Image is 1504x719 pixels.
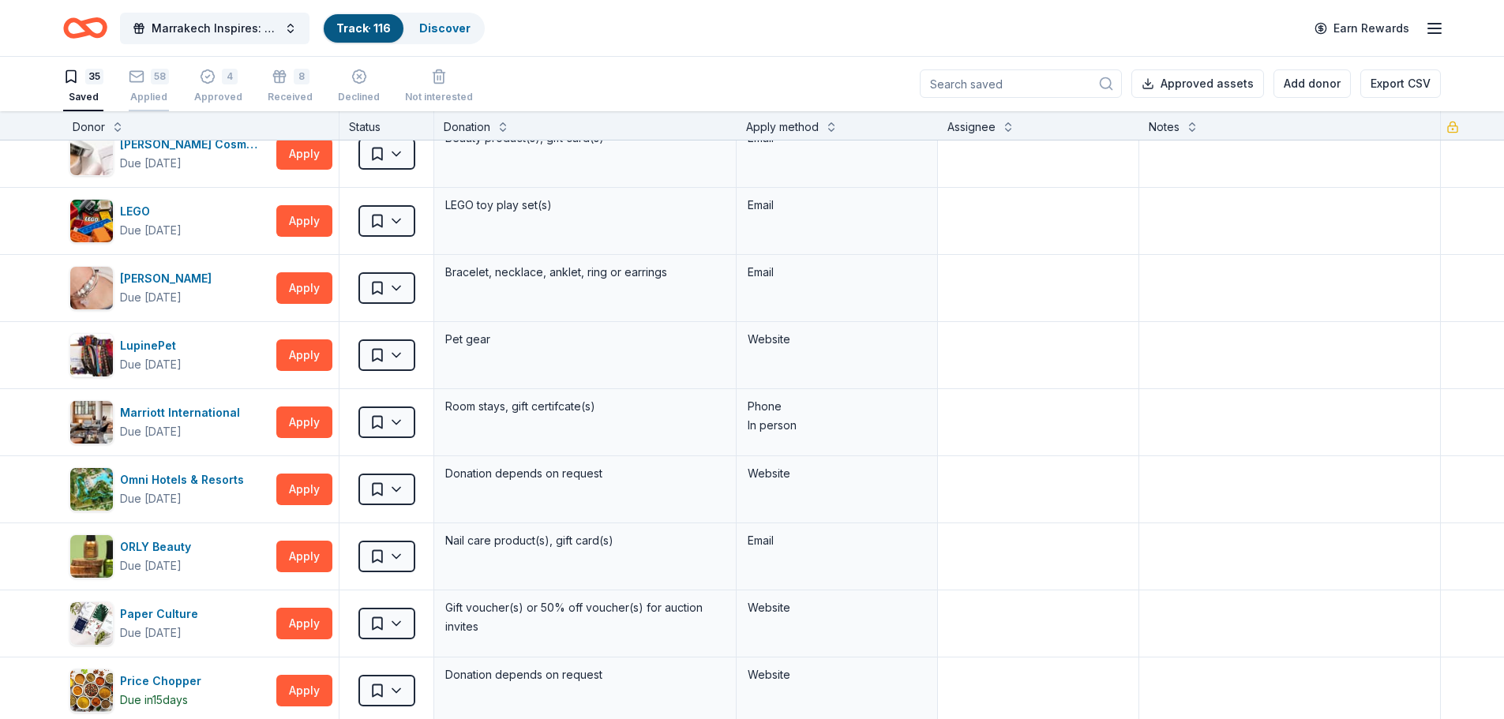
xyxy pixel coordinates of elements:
[120,403,246,422] div: Marriott International
[70,200,113,242] img: Image for LEGO
[120,221,182,240] div: Due [DATE]
[69,400,270,444] button: Image for Marriott InternationalMarriott InternationalDue [DATE]
[1149,118,1180,137] div: Notes
[276,406,332,438] button: Apply
[120,691,188,710] div: Due in 15 days
[276,541,332,572] button: Apply
[444,597,726,638] div: Gift voucher(s) or 50% off voucher(s) for auction invites
[276,675,332,706] button: Apply
[120,154,182,173] div: Due [DATE]
[444,328,726,350] div: Pet gear
[748,196,926,215] div: Email
[268,62,313,111] button: 8Received
[70,468,113,511] img: Image for Omni Hotels & Resorts
[120,13,309,44] button: Marrakech Inspires: An Evening of Possibility Cocktail Party & Auction
[63,91,103,103] div: Saved
[194,91,242,103] div: Approved
[120,355,182,374] div: Due [DATE]
[1131,69,1264,98] button: Approved assets
[151,69,169,84] div: 58
[152,19,278,38] span: Marrakech Inspires: An Evening of Possibility Cocktail Party & Auction
[444,194,726,216] div: LEGO toy play set(s)
[69,534,270,579] button: Image for ORLY BeautyORLY BeautyDue [DATE]
[120,470,250,489] div: Omni Hotels & Resorts
[70,133,113,175] img: Image for Laura Mercier Cosmetics
[120,135,270,154] div: [PERSON_NAME] Cosmetics
[1305,14,1419,43] a: Earn Rewards
[69,132,270,176] button: Image for Laura Mercier Cosmetics[PERSON_NAME] CosmeticsDue [DATE]
[70,267,113,309] img: Image for Lizzy James
[120,489,182,508] div: Due [DATE]
[276,138,332,170] button: Apply
[322,13,485,44] button: Track· 116Discover
[419,21,471,35] a: Discover
[120,422,182,441] div: Due [DATE]
[70,669,113,712] img: Image for Price Chopper
[444,462,726,485] div: Donation depends on request
[276,608,332,639] button: Apply
[194,62,242,111] button: 4Approved
[1360,69,1441,98] button: Export CSV
[120,288,182,307] div: Due [DATE]
[120,672,208,691] div: Price Chopper
[405,91,473,103] div: Not interested
[748,665,926,684] div: Website
[120,202,182,221] div: LEGO
[129,62,169,111] button: 58Applied
[120,605,204,624] div: Paper Culture
[129,91,169,103] div: Applied
[69,467,270,511] button: Image for Omni Hotels & ResortsOmni Hotels & ResortsDue [DATE]
[336,21,391,35] a: Track· 116
[69,601,270,646] button: Image for Paper CulturePaper CultureDue [DATE]
[405,62,473,111] button: Not interested
[339,111,434,140] div: Status
[63,9,107,47] a: Home
[69,668,270,713] button: Image for Price ChopperPrice ChopperDue in15days
[120,537,197,556] div: ORLY Beauty
[222,69,238,84] div: 4
[748,598,926,617] div: Website
[748,263,926,282] div: Email
[276,272,332,304] button: Apply
[70,535,113,578] img: Image for ORLY Beauty
[746,118,819,137] div: Apply method
[748,416,926,435] div: In person
[748,464,926,483] div: Website
[294,69,309,84] div: 8
[947,118,996,137] div: Assignee
[69,199,270,243] button: Image for LEGOLEGODue [DATE]
[276,205,332,237] button: Apply
[748,531,926,550] div: Email
[444,118,490,137] div: Donation
[120,269,218,288] div: [PERSON_NAME]
[268,91,313,103] div: Received
[338,62,380,111] button: Declined
[444,395,726,418] div: Room stays, gift certifcate(s)
[70,334,113,376] img: Image for LupinePet
[120,336,182,355] div: LupinePet
[276,474,332,505] button: Apply
[85,69,103,84] div: 35
[444,261,726,283] div: Bracelet, necklace, anklet, ring or earrings
[748,330,926,349] div: Website
[444,530,726,552] div: Nail care product(s), gift card(s)
[120,556,182,575] div: Due [DATE]
[276,339,332,371] button: Apply
[920,69,1122,98] input: Search saved
[63,62,103,111] button: 35Saved
[748,397,926,416] div: Phone
[70,401,113,444] img: Image for Marriott International
[69,333,270,377] button: Image for LupinePetLupinePetDue [DATE]
[120,624,182,642] div: Due [DATE]
[444,664,726,686] div: Donation depends on request
[70,602,113,645] img: Image for Paper Culture
[69,266,270,310] button: Image for Lizzy James[PERSON_NAME]Due [DATE]
[1273,69,1351,98] button: Add donor
[338,91,380,103] div: Declined
[73,118,105,137] div: Donor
